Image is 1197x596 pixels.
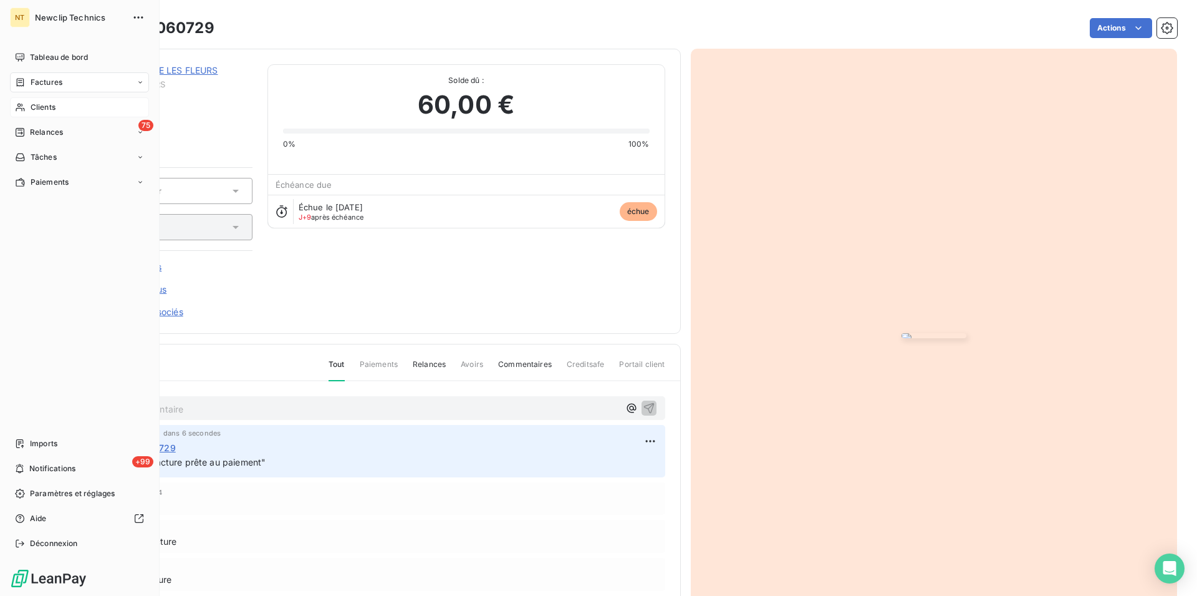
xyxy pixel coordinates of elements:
a: Tableau de bord [10,47,149,67]
span: Creditsafe [567,359,605,380]
span: Relances [30,127,63,138]
div: Open Intercom Messenger [1155,554,1185,584]
span: Paiements [360,359,398,380]
a: Paramètres et réglages [10,484,149,504]
span: Factures [31,77,62,88]
span: Aide [30,513,47,524]
span: Paramètres et réglages [30,488,115,499]
a: Paiements [10,172,149,192]
span: Déconnexion [30,538,78,549]
span: 75 [138,120,153,131]
span: POLYLESFLEURS [98,79,252,89]
span: Avoirs [461,359,483,380]
img: Logo LeanPay [10,569,87,589]
span: dans 6 secondes [163,429,221,437]
span: Relances [413,359,446,380]
img: invoice_thumbnail [901,333,966,338]
span: Tableau de bord [30,52,88,63]
span: après échéance [299,213,364,221]
span: Mail du [DATE] "facture prête au paiement" [83,457,266,467]
span: J+9 [299,213,311,222]
a: Imports [10,434,149,454]
div: NT [10,7,30,27]
span: 100% [628,139,650,150]
span: Imports [30,438,57,449]
span: Paiements [31,177,69,188]
h3: FC25060729 [117,17,214,39]
button: Actions [1090,18,1152,38]
a: Factures [10,72,149,92]
span: +99 [132,456,153,467]
span: Tâches [31,152,57,163]
span: 0% [283,139,296,150]
span: Portail client [619,359,665,380]
span: Tout [329,359,345,381]
a: Clients [10,97,149,117]
span: Notifications [29,463,75,474]
span: Newclip Technics [35,12,125,22]
span: Clients [31,102,55,113]
span: Commentaires [498,359,552,380]
span: Échéance due [276,180,332,190]
span: 60,00 € [418,86,514,124]
span: échue [620,202,657,221]
a: Tâches [10,147,149,167]
a: Aide [10,509,149,529]
span: Solde dû : [283,75,650,86]
span: Échue le [DATE] [299,202,363,212]
a: 75Relances [10,122,149,142]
